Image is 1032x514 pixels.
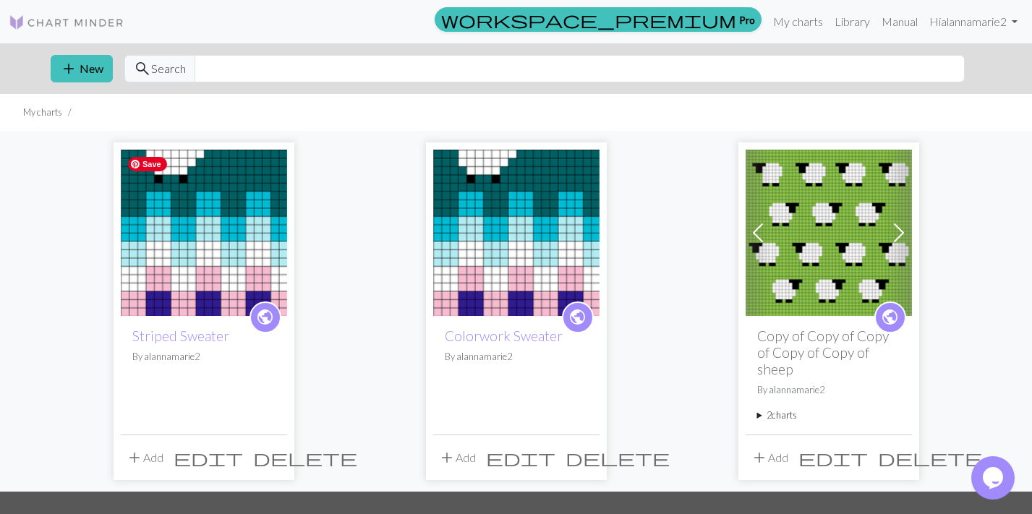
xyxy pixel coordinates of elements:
[881,303,899,332] i: public
[746,224,912,238] a: sheep
[486,449,555,466] i: Edit
[746,150,912,316] img: sheep
[9,14,124,31] img: Logo
[121,150,287,316] img: Colorwork Sweater
[566,447,670,468] span: delete
[433,150,600,316] img: Colorwork Sweater
[767,7,829,36] a: My charts
[121,444,169,471] button: Add
[151,60,186,77] span: Search
[134,59,151,79] span: search
[798,447,868,468] span: edit
[174,447,243,468] span: edit
[757,327,900,377] h2: Copy of Copy of Copy of Copy of Copy of sheep
[874,301,906,333] a: public
[51,55,113,82] button: New
[445,327,563,344] a: Colorwork Sweater
[253,447,357,468] span: delete
[433,224,600,238] a: Colorwork Sweater
[757,408,900,422] summary: 2charts
[873,444,987,471] button: Delete
[250,301,281,333] a: public
[256,306,274,328] span: public
[435,7,762,32] a: Pro
[562,301,594,333] a: public
[971,456,1018,500] iframe: chat widget
[481,444,560,471] button: Edit
[876,7,924,36] a: Manual
[878,447,982,468] span: delete
[132,327,229,344] a: Striped Sweater
[126,447,143,468] span: add
[256,303,274,332] i: public
[757,383,900,397] p: By alannamarie2
[829,7,876,36] a: Library
[60,59,77,79] span: add
[438,447,456,468] span: add
[433,444,481,471] button: Add
[445,350,588,364] p: By alannamarie2
[568,303,587,332] i: public
[174,449,243,466] i: Edit
[248,444,362,471] button: Delete
[798,449,868,466] i: Edit
[568,306,587,328] span: public
[751,447,768,468] span: add
[793,444,873,471] button: Edit
[441,9,736,30] span: workspace_premium
[132,350,276,364] p: By alannamarie2
[486,447,555,468] span: edit
[23,106,62,119] li: My charts
[169,444,248,471] button: Edit
[924,7,1023,36] a: Hialannamarie2
[746,444,793,471] button: Add
[128,157,167,171] span: Save
[560,444,675,471] button: Delete
[121,224,287,238] a: Colorwork Sweater
[881,306,899,328] span: public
